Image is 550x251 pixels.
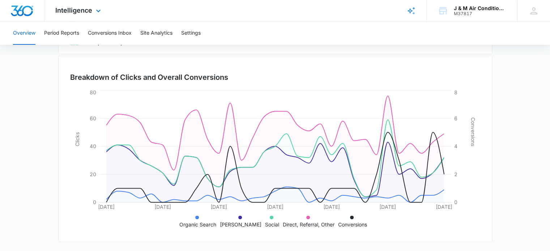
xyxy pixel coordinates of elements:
[379,204,396,210] tspan: [DATE]
[83,39,138,46] strong: Direct, Referral, Other
[181,22,201,45] button: Settings
[323,204,340,210] tspan: [DATE]
[179,221,216,228] p: Organic Search
[74,132,80,146] tspan: Clicks
[454,143,457,149] tspan: 4
[93,199,96,205] tspan: 0
[283,221,334,228] p: Direct, Referral, Other
[70,72,228,83] h3: Breakdown of Clicks and Overall Conversions
[267,204,283,210] tspan: [DATE]
[454,89,457,95] tspan: 8
[90,143,96,149] tspan: 40
[98,204,115,210] tspan: [DATE]
[454,115,457,121] tspan: 6
[454,199,457,205] tspan: 0
[454,5,507,11] div: account name
[436,204,452,210] tspan: [DATE]
[88,22,132,45] button: Conversions Inbox
[454,11,507,16] div: account id
[44,22,79,45] button: Period Reports
[13,22,35,45] button: Overview
[140,22,172,45] button: Site Analytics
[210,204,227,210] tspan: [DATE]
[265,221,279,228] p: Social
[154,204,171,210] tspan: [DATE]
[90,89,96,95] tspan: 80
[220,221,261,228] p: [PERSON_NAME]
[90,115,96,121] tspan: 60
[470,117,476,146] tspan: Conversions
[90,171,96,177] tspan: 20
[55,7,92,14] span: Intelligence
[454,171,457,177] tspan: 2
[338,221,367,228] p: Conversions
